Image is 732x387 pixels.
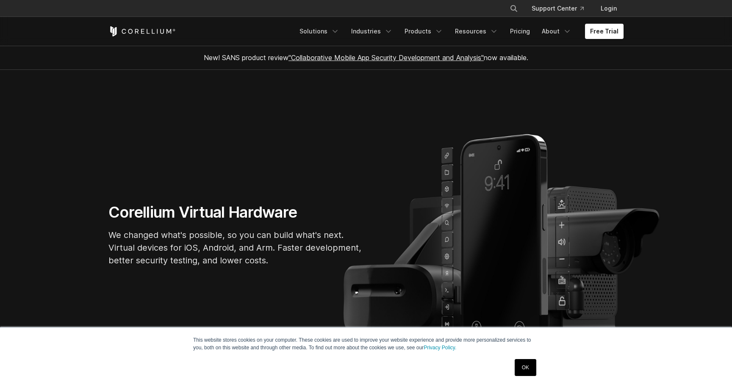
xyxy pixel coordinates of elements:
a: OK [515,359,536,376]
a: "Collaborative Mobile App Security Development and Analysis" [288,53,484,62]
p: We changed what's possible, so you can build what's next. Virtual devices for iOS, Android, and A... [108,229,363,267]
a: About [537,24,577,39]
div: Navigation Menu [294,24,624,39]
button: Search [506,1,521,16]
a: Free Trial [585,24,624,39]
a: Corellium Home [108,26,176,36]
a: Support Center [525,1,591,16]
span: New! SANS product review now available. [204,53,528,62]
a: Products [399,24,448,39]
a: Login [594,1,624,16]
div: Navigation Menu [499,1,624,16]
a: Privacy Policy. [424,345,456,351]
a: Pricing [505,24,535,39]
a: Resources [450,24,503,39]
p: This website stores cookies on your computer. These cookies are used to improve your website expe... [193,336,539,351]
a: Solutions [294,24,344,39]
a: Industries [346,24,398,39]
h1: Corellium Virtual Hardware [108,203,363,222]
